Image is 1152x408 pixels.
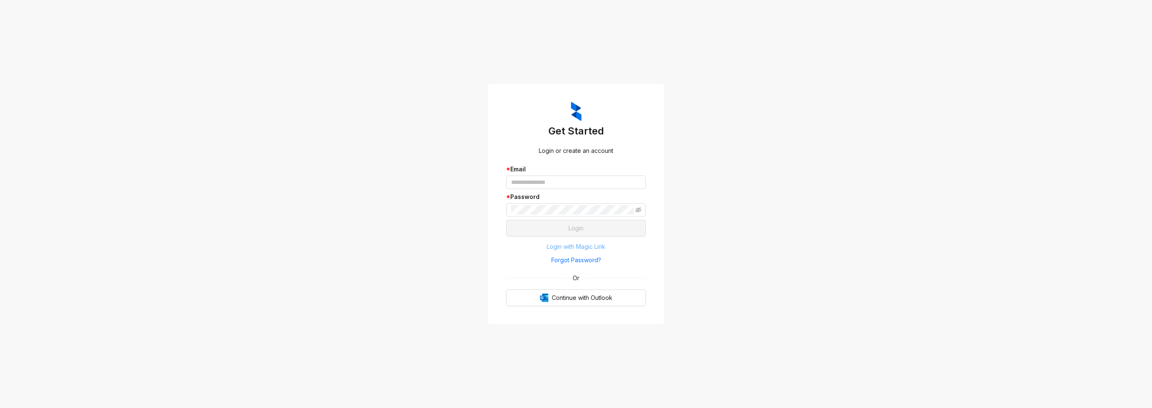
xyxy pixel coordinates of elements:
span: Login with Magic Link [547,242,605,251]
img: ZumaIcon [571,102,581,121]
h3: Get Started [506,124,646,138]
span: Forgot Password? [551,256,601,265]
img: Outlook [540,294,548,302]
div: Password [506,192,646,201]
button: Login with Magic Link [506,240,646,253]
button: OutlookContinue with Outlook [506,289,646,306]
div: Email [506,165,646,174]
span: Or [567,274,585,283]
span: Continue with Outlook [552,293,612,302]
span: eye-invisible [635,207,641,213]
button: Login [506,220,646,237]
div: Login or create an account [506,146,646,155]
button: Forgot Password? [506,253,646,267]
